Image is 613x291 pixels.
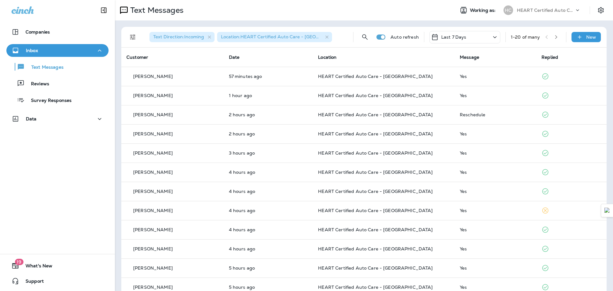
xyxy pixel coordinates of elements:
div: Yes [460,246,531,251]
button: Inbox [6,44,109,57]
p: Sep 16, 2025 12:55 PM [229,112,308,117]
p: [PERSON_NAME] [133,112,173,117]
span: Location [318,54,337,60]
span: Customer [126,54,148,60]
p: Sep 16, 2025 12:25 PM [229,131,308,136]
p: [PERSON_NAME] [133,246,173,251]
p: [PERSON_NAME] [133,93,173,98]
div: Reschedule [460,112,531,117]
span: HEART Certified Auto Care - [GEOGRAPHIC_DATA] [318,131,433,137]
p: Sep 16, 2025 11:32 AM [229,150,308,156]
p: [PERSON_NAME] [133,265,173,271]
button: Filters [126,31,139,43]
p: [PERSON_NAME] [133,150,173,156]
p: Last 7 Days [441,34,466,40]
p: Sep 16, 2025 10:14 AM [229,227,308,232]
div: Text Direction:Incoming [149,32,215,42]
div: Yes [460,285,531,290]
p: [PERSON_NAME] [133,74,173,79]
span: HEART Certified Auto Care - [GEOGRAPHIC_DATA] [318,265,433,271]
div: Yes [460,131,531,136]
span: Date [229,54,240,60]
p: Survey Responses [25,98,72,104]
p: Text Messages [128,5,184,15]
button: Settings [595,4,607,16]
span: Support [19,279,44,286]
button: Data [6,112,109,125]
div: Yes [460,74,531,79]
span: HEART Certified Auto Care - [GEOGRAPHIC_DATA] [318,93,433,98]
button: Text Messages [6,60,109,73]
p: Companies [26,29,50,34]
p: Sep 16, 2025 10:30 AM [229,208,308,213]
button: Collapse Sidebar [95,4,113,17]
div: Yes [460,265,531,271]
div: Yes [460,227,531,232]
button: Survey Responses [6,93,109,107]
p: [PERSON_NAME] [133,189,173,194]
div: 1 - 20 of many [511,34,540,40]
p: [PERSON_NAME] [133,285,173,290]
p: [PERSON_NAME] [133,208,173,213]
p: Sep 16, 2025 10:46 AM [229,170,308,175]
p: Sep 16, 2025 01:05 PM [229,93,308,98]
p: Sep 16, 2025 10:00 AM [229,265,308,271]
p: Sep 16, 2025 10:31 AM [229,189,308,194]
button: Support [6,275,109,287]
p: New [586,34,596,40]
p: Sep 16, 2025 10:09 AM [229,246,308,251]
p: Inbox [26,48,38,53]
div: HC [503,5,513,15]
img: Detect Auto [604,208,610,213]
button: Search Messages [359,31,371,43]
span: HEART Certified Auto Care - [GEOGRAPHIC_DATA] [318,284,433,290]
span: Working as: [470,8,497,13]
span: HEART Certified Auto Care - [GEOGRAPHIC_DATA] [318,188,433,194]
p: Reviews [25,81,49,87]
p: Text Messages [25,65,64,71]
span: HEART Certified Auto Care - [GEOGRAPHIC_DATA] [318,150,433,156]
span: Text Direction : Incoming [153,34,204,40]
span: HEART Certified Auto Care - [GEOGRAPHIC_DATA] [318,208,433,213]
span: Location : HEART Certified Auto Care - [GEOGRAPHIC_DATA] [221,34,353,40]
p: [PERSON_NAME] [133,170,173,175]
button: Companies [6,26,109,38]
div: Yes [460,170,531,175]
span: Message [460,54,479,60]
div: Yes [460,93,531,98]
p: HEART Certified Auto Care [517,8,574,13]
span: HEART Certified Auto Care - [GEOGRAPHIC_DATA] [318,73,433,79]
span: HEART Certified Auto Care - [GEOGRAPHIC_DATA] [318,227,433,233]
p: Sep 16, 2025 09:22 AM [229,285,308,290]
span: 19 [15,259,23,265]
span: Replied [541,54,558,60]
span: HEART Certified Auto Care - [GEOGRAPHIC_DATA] [318,169,433,175]
div: Location:HEART Certified Auto Care - [GEOGRAPHIC_DATA] [217,32,332,42]
div: Yes [460,150,531,156]
span: HEART Certified Auto Care - [GEOGRAPHIC_DATA] [318,112,433,118]
span: What's New [19,263,52,271]
div: Yes [460,208,531,213]
p: Sep 16, 2025 02:05 PM [229,74,308,79]
span: HEART Certified Auto Care - [GEOGRAPHIC_DATA] [318,246,433,252]
button: 19What's New [6,259,109,272]
p: Data [26,116,37,121]
p: Auto refresh [390,34,419,40]
div: Yes [460,189,531,194]
button: Reviews [6,77,109,90]
p: [PERSON_NAME] [133,227,173,232]
p: [PERSON_NAME] [133,131,173,136]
